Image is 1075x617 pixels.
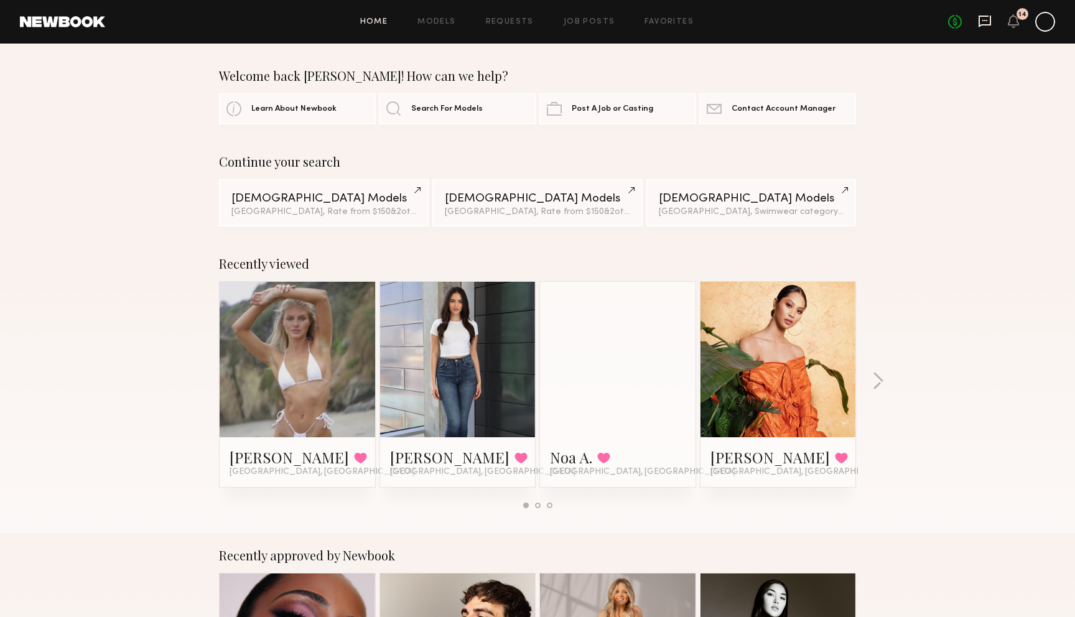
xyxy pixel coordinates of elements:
a: [DEMOGRAPHIC_DATA] Models[GEOGRAPHIC_DATA], Rate from $150&2other filters [432,179,642,226]
span: Contact Account Manager [732,105,835,113]
span: [GEOGRAPHIC_DATA], [GEOGRAPHIC_DATA] [390,467,575,477]
div: [GEOGRAPHIC_DATA], Swimwear category [659,208,844,216]
div: [DEMOGRAPHIC_DATA] Models [231,193,416,205]
div: [DEMOGRAPHIC_DATA] Models [659,193,844,205]
a: Requests [486,18,534,26]
span: Learn About Newbook [251,105,337,113]
a: [PERSON_NAME] [710,447,830,467]
div: 14 [1018,11,1026,18]
a: Search For Models [379,93,536,124]
span: Search For Models [411,105,483,113]
span: & 2 other filter s [604,208,664,216]
a: Noa A. [550,447,592,467]
div: Welcome back [PERSON_NAME]! How can we help? [219,68,856,83]
a: Models [417,18,455,26]
div: [GEOGRAPHIC_DATA], Rate from $150 [445,208,630,216]
a: Post A Job or Casting [539,93,696,124]
div: Recently viewed [219,256,856,271]
a: [PERSON_NAME] [230,447,349,467]
a: [DEMOGRAPHIC_DATA] Models[GEOGRAPHIC_DATA], Rate from $150&2other filters [219,179,429,226]
span: & 2 other filter s [391,208,450,216]
div: [GEOGRAPHIC_DATA], Rate from $150 [231,208,416,216]
a: [DEMOGRAPHIC_DATA] Models[GEOGRAPHIC_DATA], Swimwear category&2other filters [646,179,856,226]
a: Job Posts [564,18,615,26]
a: Home [360,18,388,26]
a: [PERSON_NAME] [390,447,510,467]
a: Favorites [645,18,694,26]
span: [GEOGRAPHIC_DATA], [GEOGRAPHIC_DATA] [550,467,735,477]
div: [DEMOGRAPHIC_DATA] Models [445,193,630,205]
span: [GEOGRAPHIC_DATA], [GEOGRAPHIC_DATA] [710,467,896,477]
div: Recently approved by Newbook [219,548,856,563]
a: Contact Account Manager [699,93,856,124]
span: [GEOGRAPHIC_DATA], [GEOGRAPHIC_DATA] [230,467,415,477]
a: Learn About Newbook [219,93,376,124]
span: Post A Job or Casting [572,105,653,113]
div: Continue your search [219,154,856,169]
